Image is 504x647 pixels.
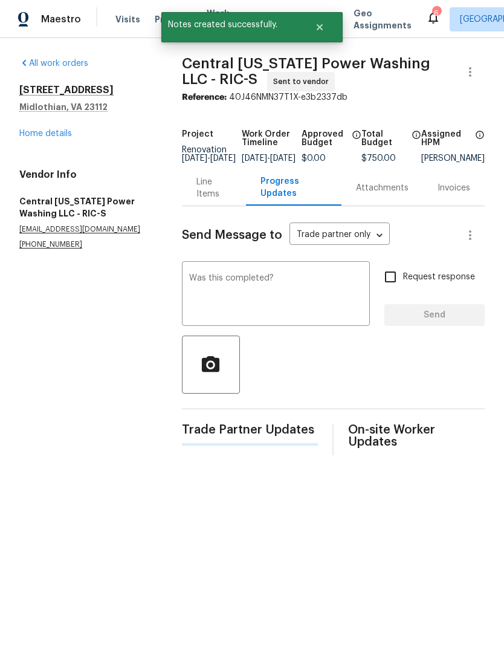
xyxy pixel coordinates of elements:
span: Notes created successfully. [161,12,300,37]
div: Attachments [356,182,409,194]
div: 40J46NMN37T1X-e3b2337db [182,91,485,103]
span: Trade Partner Updates [182,424,318,436]
span: [DATE] [270,154,296,163]
button: Close [300,15,340,39]
a: All work orders [19,59,88,68]
span: Renovation [182,146,236,163]
b: Reference: [182,93,227,102]
span: Geo Assignments [354,7,412,31]
span: Visits [115,13,140,25]
span: [DATE] [210,154,236,163]
span: The hpm assigned to this work order. [475,130,485,154]
h5: Approved Budget [302,130,348,147]
textarea: Was this completed? [189,274,363,316]
h5: Assigned HPM [421,130,471,147]
span: The total cost of line items that have been approved by both Opendoor and the Trade Partner. This... [352,130,361,154]
span: $750.00 [361,154,396,163]
span: Send Message to [182,229,282,241]
span: Request response [403,271,475,284]
span: - [242,154,296,163]
span: Projects [155,13,192,25]
span: [DATE] [242,154,267,163]
div: 6 [432,7,441,19]
span: $0.00 [302,154,326,163]
span: The total cost of line items that have been proposed by Opendoor. This sum includes line items th... [412,130,421,154]
span: Sent to vendor [273,76,334,88]
span: Work Orders [207,7,237,31]
span: - [182,154,236,163]
h4: Vendor Info [19,169,153,181]
span: Maestro [41,13,81,25]
h5: Project [182,130,213,138]
span: [DATE] [182,154,207,163]
h5: Central [US_STATE] Power Washing LLC - RIC-S [19,195,153,219]
div: [PERSON_NAME] [421,154,485,163]
div: Line Items [196,176,232,200]
h5: Work Order Timeline [242,130,302,147]
span: On-site Worker Updates [348,424,485,448]
span: Central [US_STATE] Power Washing LLC - RIC-S [182,56,430,86]
div: Progress Updates [260,175,327,200]
h5: Total Budget [361,130,408,147]
a: Home details [19,129,72,138]
div: Invoices [438,182,470,194]
div: Trade partner only [289,226,390,245]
